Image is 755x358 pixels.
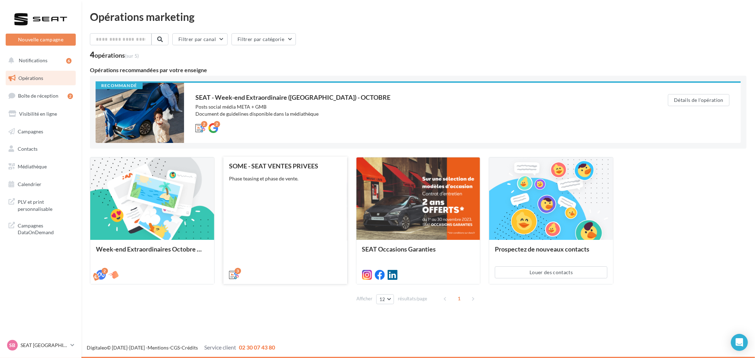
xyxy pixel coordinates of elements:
[170,345,180,351] a: CGS
[148,345,168,351] a: Mentions
[4,124,77,139] a: Campagnes
[235,268,241,274] div: 3
[195,103,640,117] div: Posts social média META + GMB Document de guidelines disponible dans la médiathèque
[356,295,372,302] span: Afficher
[204,344,236,351] span: Service client
[18,181,41,187] span: Calendrier
[214,121,220,127] div: 2
[66,58,72,64] div: 6
[379,296,385,302] span: 12
[4,88,77,103] a: Boîte de réception2
[90,51,139,59] div: 4
[125,53,139,59] span: (sur 5)
[231,33,296,45] button: Filtrer par catégorie
[4,194,77,215] a: PLV et print personnalisable
[6,339,76,352] a: SB SEAT [GEOGRAPHIC_DATA]
[239,344,275,351] span: 02 30 07 43 80
[18,93,58,99] span: Boîte de réception
[195,94,640,100] div: SEAT - Week-end Extraordinaire ([GEOGRAPHIC_DATA]) - OCTOBRE
[87,345,275,351] span: © [DATE]-[DATE] - - -
[18,75,43,81] span: Opérations
[731,334,748,351] div: Open Intercom Messenger
[21,342,68,349] p: SEAT [GEOGRAPHIC_DATA]
[19,111,57,117] span: Visibilité en ligne
[102,268,108,274] div: 2
[87,345,107,351] a: Digitaleo
[68,93,73,99] div: 2
[18,163,47,169] span: Médiathèque
[18,221,73,236] span: Campagnes DataOnDemand
[19,57,47,63] span: Notifications
[398,295,427,302] span: résultats/page
[182,345,198,351] a: Crédits
[96,83,143,89] div: Recommandé
[4,177,77,192] a: Calendrier
[362,246,475,260] div: SEAT Occasions Garanties
[96,246,208,260] div: Week-end Extraordinaires Octobre 2025
[4,53,74,68] button: Notifications 6
[201,121,207,127] div: 2
[4,159,77,174] a: Médiathèque
[6,34,76,46] button: Nouvelle campagne
[4,71,77,86] a: Opérations
[18,128,43,134] span: Campagnes
[495,266,607,278] button: Louer des contacts
[376,294,394,304] button: 12
[453,293,465,304] span: 1
[90,11,747,22] div: Opérations marketing
[4,218,77,239] a: Campagnes DataOnDemand
[18,146,38,152] span: Contacts
[18,197,73,212] span: PLV et print personnalisable
[172,33,228,45] button: Filtrer par canal
[668,94,730,106] button: Détails de l'opération
[229,175,342,182] div: Phase teasing et phase de vente.
[95,52,139,58] div: opérations
[90,67,747,73] div: Opérations recommandées par votre enseigne
[495,246,607,260] div: Prospectez de nouveaux contacts
[4,142,77,156] a: Contacts
[4,106,77,121] a: Visibilité en ligne
[229,162,342,169] div: SOME - SEAT VENTES PRIVEES
[10,342,16,349] span: SB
